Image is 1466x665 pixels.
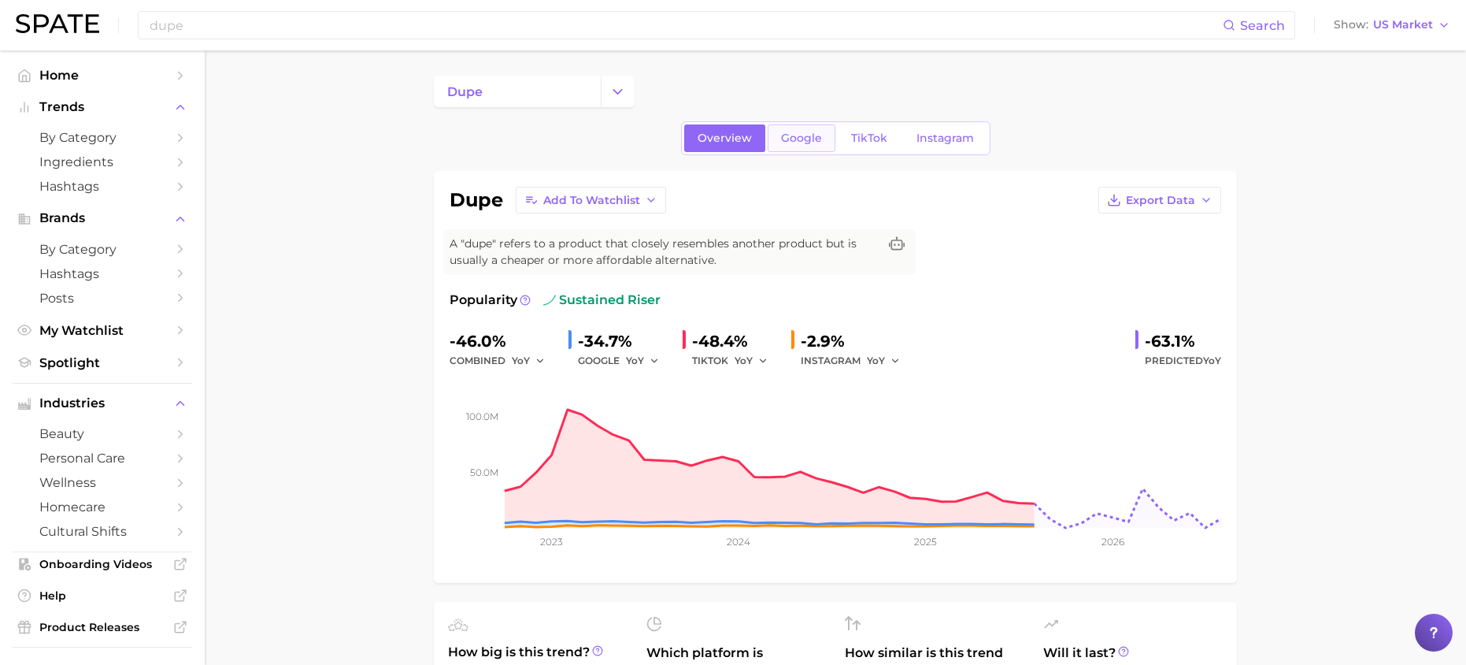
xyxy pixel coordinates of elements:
a: dupe [434,76,601,107]
div: -34.7% [578,329,670,354]
a: wellness [13,470,192,495]
span: wellness [39,475,165,490]
div: TIKTOK [692,351,779,370]
span: Predicted [1145,351,1221,370]
img: sustained riser [543,294,556,306]
span: homecare [39,500,165,515]
button: Industries [13,392,192,415]
a: Product Releases [13,615,192,639]
span: Industries [39,396,165,411]
span: Instagram [916,132,974,145]
div: -48.4% [692,329,779,354]
span: YoY [626,354,644,367]
div: GOOGLE [578,351,670,370]
span: YoY [1203,355,1221,366]
span: Home [39,68,165,83]
div: INSTAGRAM [801,351,911,370]
span: cultural shifts [39,524,165,539]
a: Overview [684,124,765,152]
button: YoY [867,351,901,370]
img: SPATE [16,14,99,33]
span: personal care [39,451,165,466]
span: Google [781,132,822,145]
span: Posts [39,291,165,306]
span: Trends [39,100,165,114]
span: Onboarding Videos [39,557,165,571]
span: US Market [1373,20,1433,29]
span: Hashtags [39,179,165,194]
a: by Category [13,237,192,262]
a: Hashtags [13,262,192,286]
div: -2.9% [801,329,911,354]
input: Search here for a brand, industry, or ingredient [148,12,1223,39]
tspan: 2025 [914,536,937,548]
span: Product Releases [39,620,165,634]
a: Home [13,63,192,87]
span: Export Data [1126,194,1195,207]
span: My Watchlist [39,323,165,338]
a: Posts [13,286,192,310]
span: Hashtags [39,266,165,281]
a: TikTok [838,124,901,152]
span: by Category [39,130,165,145]
button: YoY [626,351,660,370]
button: Add to Watchlist [516,187,666,214]
div: -46.0% [450,329,556,354]
span: A "dupe" refers to a product that closely resembles another product but is usually a cheaper or m... [450,236,878,269]
span: YoY [512,354,530,367]
a: Hashtags [13,174,192,199]
span: Show [1334,20,1368,29]
button: YoY [735,351,768,370]
a: Spotlight [13,351,192,375]
span: Help [39,589,165,603]
a: personal care [13,446,192,470]
span: sustained riser [543,291,661,310]
button: Brands [13,206,192,230]
span: YoY [735,354,753,367]
button: Change Category [601,76,635,107]
a: My Watchlist [13,318,192,343]
span: by Category [39,242,165,257]
span: Brands [39,211,165,225]
span: Search [1240,18,1285,33]
button: Trends [13,95,192,119]
a: by Category [13,125,192,150]
span: TikTok [851,132,887,145]
a: Instagram [903,124,987,152]
button: Export Data [1098,187,1221,214]
span: beauty [39,426,165,441]
a: Onboarding Videos [13,552,192,576]
span: YoY [867,354,885,367]
span: Popularity [450,291,517,310]
tspan: 2023 [540,536,563,548]
a: homecare [13,495,192,519]
span: Ingredients [39,154,165,169]
span: Overview [698,132,752,145]
a: Ingredients [13,150,192,174]
button: YoY [512,351,546,370]
a: beauty [13,422,192,446]
tspan: 2024 [727,536,750,548]
h1: dupe [450,191,503,210]
span: Spotlight [39,355,165,370]
a: Google [768,124,835,152]
div: combined [450,351,556,370]
a: cultural shifts [13,519,192,544]
div: -63.1% [1145,329,1221,354]
button: ShowUS Market [1330,15,1454,35]
span: dupe [447,84,483,99]
a: Help [13,584,192,607]
span: Add to Watchlist [543,194,640,207]
tspan: 2026 [1101,536,1124,548]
